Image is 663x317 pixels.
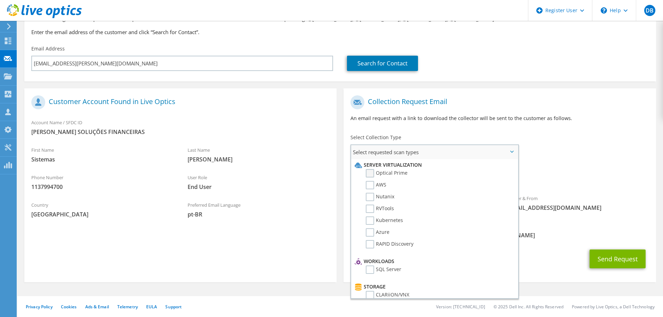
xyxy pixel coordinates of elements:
label: Optical Prime [366,169,408,177]
span: End User [188,183,330,191]
label: Email Address [31,45,65,52]
span: Select requested scan types [351,145,518,159]
div: Last Name [181,143,337,167]
span: DB [644,5,655,16]
div: Preferred Email Language [181,198,337,222]
a: Telemetry [117,304,138,310]
a: Ads & Email [85,304,109,310]
div: Country [24,198,181,222]
a: Support [165,304,182,310]
div: Sender & From [500,191,656,215]
svg: \n [601,7,607,14]
label: SQL Server [366,266,401,274]
p: An email request with a link to download the collector will be sent to the customer as follows. [350,114,649,122]
li: Version: [TECHNICAL_ID] [436,304,485,310]
button: Send Request [590,249,646,268]
label: Nutanix [366,193,394,201]
span: [GEOGRAPHIC_DATA] [31,211,174,218]
h1: Collection Request Email [350,95,645,109]
div: Account Name / SFDC ID [24,115,337,139]
span: pt-BR [188,211,330,218]
label: AWS [366,181,386,189]
a: Search for Contact [347,56,418,71]
span: [PERSON_NAME] [188,156,330,163]
a: EULA [146,304,157,310]
li: Server Virtualization [353,161,514,169]
h1: Customer Account Found in Live Optics [31,95,326,109]
span: [PERSON_NAME] SOLUÇÕES FINANCEIRAS [31,128,330,136]
span: 1137994700 [31,183,174,191]
span: Sistemas [31,156,174,163]
div: Phone Number [24,170,181,194]
li: © 2025 Dell Inc. All Rights Reserved [494,304,563,310]
a: Cookies [61,304,77,310]
li: Powered by Live Optics, a Dell Technology [572,304,655,310]
label: CLARiiON/VNX [366,291,409,299]
a: Privacy Policy [26,304,53,310]
label: Select Collection Type [350,134,401,141]
span: [EMAIL_ADDRESS][DOMAIN_NAME] [507,204,649,212]
div: CC & Reply To [344,219,656,243]
div: Requested Collections [344,162,656,188]
li: Workloads [353,257,514,266]
h3: Enter the email address of the customer and click “Search for Contact”. [31,28,649,36]
label: RVTools [366,205,394,213]
div: User Role [181,170,337,194]
label: RAPID Discovery [366,240,413,248]
li: Storage [353,283,514,291]
label: Azure [366,228,389,237]
div: First Name [24,143,181,167]
div: To [344,191,500,215]
label: Kubernetes [366,216,403,225]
